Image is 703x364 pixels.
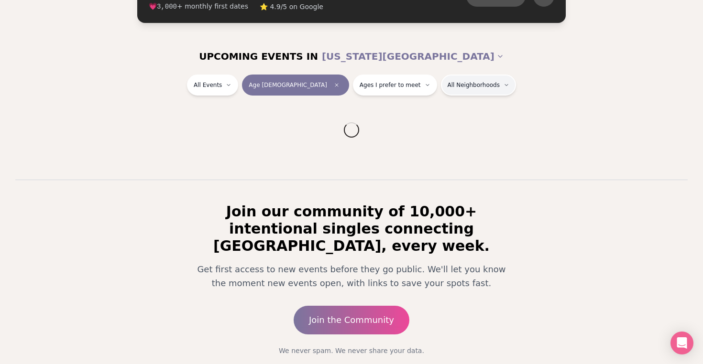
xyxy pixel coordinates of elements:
span: 3,000 [157,3,177,11]
span: Age [DEMOGRAPHIC_DATA] [249,81,327,89]
p: We never spam. We never share your data. [183,346,520,355]
span: All Events [194,81,222,89]
div: Open Intercom Messenger [670,332,693,354]
span: All Neighborhoods [448,81,500,89]
button: Ages I prefer to meet [353,75,437,96]
span: Ages I prefer to meet [360,81,421,89]
p: Get first access to new events before they go public. We'll let you know the moment new events op... [191,262,512,290]
h2: Join our community of 10,000+ intentional singles connecting [GEOGRAPHIC_DATA], every week. [183,203,520,255]
span: Clear age [331,79,342,91]
a: Join the Community [294,306,409,334]
button: All Neighborhoods [441,75,516,96]
button: Age [DEMOGRAPHIC_DATA]Clear age [242,75,349,96]
button: All Events [187,75,238,96]
button: [US_STATE][GEOGRAPHIC_DATA] [322,46,504,67]
span: UPCOMING EVENTS IN [199,50,318,63]
span: 💗 + monthly first dates [149,1,248,11]
span: ⭐ 4.9/5 on Google [260,2,323,11]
